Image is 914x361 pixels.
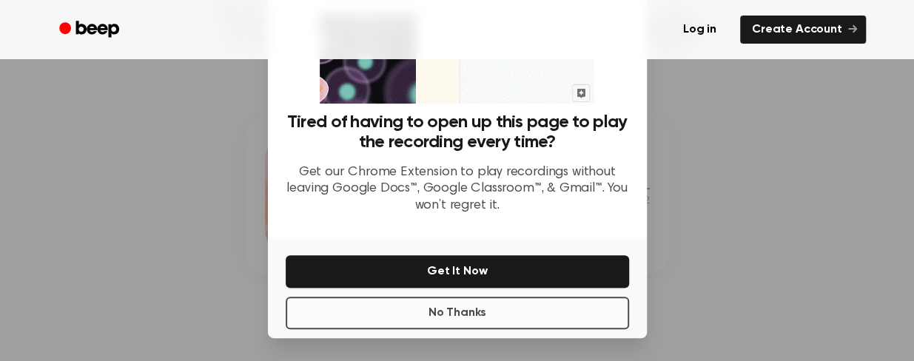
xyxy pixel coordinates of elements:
[286,164,629,215] p: Get our Chrome Extension to play recordings without leaving Google Docs™, Google Classroom™, & Gm...
[49,16,132,44] a: Beep
[286,255,629,288] button: Get It Now
[286,112,629,152] h3: Tired of having to open up this page to play the recording every time?
[286,297,629,329] button: No Thanks
[740,16,866,44] a: Create Account
[668,13,731,47] a: Log in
